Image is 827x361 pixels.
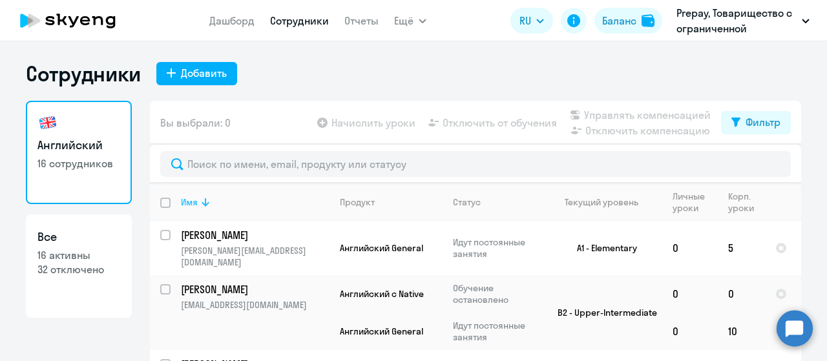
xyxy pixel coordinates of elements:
button: RU [510,8,553,34]
p: 32 отключено [37,262,120,276]
p: Обучение остановлено [453,282,541,305]
a: Отчеты [344,14,379,27]
h3: Английский [37,137,120,154]
span: Ещё [394,13,413,28]
p: Идут постоянные занятия [453,320,541,343]
div: Продукт [340,196,375,208]
p: 16 активны [37,248,120,262]
td: 0 [662,221,718,275]
td: 10 [718,313,765,350]
a: Сотрудники [270,14,329,27]
div: Текущий уровень [552,196,662,208]
a: [PERSON_NAME] [181,228,329,242]
a: Все16 активны32 отключено [26,214,132,318]
a: Дашборд [209,14,255,27]
p: Prepay, Товарищество с ограниченной ответственностью «ITX (Айтикс)» (ТОО «ITX (Айтикс)») [676,5,797,36]
div: Текущий уровень [565,196,638,208]
a: Английский16 сотрудников [26,101,132,204]
span: RU [519,13,531,28]
span: Английский General [340,242,423,254]
p: [PERSON_NAME] [181,228,327,242]
div: Фильтр [746,114,780,130]
img: balance [642,14,654,27]
div: Статус [453,196,481,208]
h3: Все [37,229,120,245]
input: Поиск по имени, email, продукту или статусу [160,151,791,177]
td: B2 - Upper-Intermediate [542,275,662,350]
td: 0 [718,275,765,313]
td: 5 [718,221,765,275]
td: 0 [662,313,718,350]
h1: Сотрудники [26,61,141,87]
td: 0 [662,275,718,313]
span: Английский General [340,325,423,337]
p: Идут постоянные занятия [453,236,541,260]
button: Балансbalance [594,8,662,34]
div: Баланс [602,13,636,28]
button: Prepay, Товарищество с ограниченной ответственностью «ITX (Айтикс)» (ТОО «ITX (Айтикс)») [670,5,816,36]
div: Имя [181,196,198,208]
div: Личные уроки [673,191,717,214]
p: [PERSON_NAME] [181,282,327,296]
span: Вы выбрали: 0 [160,115,231,130]
button: Фильтр [721,111,791,134]
div: Добавить [181,65,227,81]
p: [PERSON_NAME][EMAIL_ADDRESS][DOMAIN_NAME] [181,245,329,268]
p: 16 сотрудников [37,156,120,170]
p: [EMAIL_ADDRESS][DOMAIN_NAME] [181,299,329,311]
button: Ещё [394,8,426,34]
div: Корп. уроки [728,191,764,214]
span: Английский с Native [340,288,424,300]
div: Имя [181,196,329,208]
button: Добавить [156,62,237,85]
img: english [37,112,58,133]
a: [PERSON_NAME] [181,282,329,296]
td: A1 - Elementary [542,221,662,275]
